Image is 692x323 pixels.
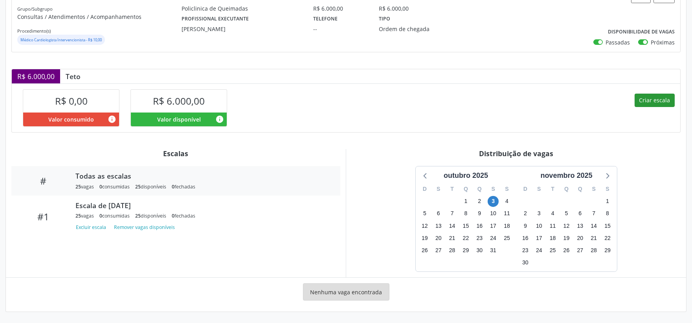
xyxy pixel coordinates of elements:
[182,25,302,33] div: [PERSON_NAME]
[500,183,514,195] div: S
[474,208,485,219] span: quinta-feira, 9 de outubro de 2025
[547,245,558,256] span: terça-feira, 25 de novembro de 2025
[172,212,174,219] span: 0
[17,13,182,21] p: Consultas / Atendimentos / Acompanhamentos
[534,245,545,256] span: segunda-feira, 24 de novembro de 2025
[20,37,102,42] small: Médico Cardiologista Intervencionista - R$ 10,00
[48,115,94,124] span: Valor consumido
[546,183,560,195] div: T
[313,4,368,13] div: R$ 6.000,00
[561,220,572,231] span: quarta-feira, 12 de novembro de 2025
[153,94,205,107] span: R$ 6.000,00
[75,172,329,180] div: Todas as escalas
[473,183,486,195] div: Q
[488,245,499,256] span: sexta-feira, 31 de outubro de 2025
[135,183,141,190] span: 25
[534,233,545,244] span: segunda-feira, 17 de novembro de 2025
[75,183,81,190] span: 25
[75,212,81,219] span: 25
[474,233,485,244] span: quinta-feira, 23 de outubro de 2025
[379,13,390,25] label: Tipo
[108,115,116,124] i: Valor consumido por agendamentos feitos para este serviço
[157,115,201,124] span: Valor disponível
[501,196,512,207] span: sábado, 4 de outubro de 2025
[488,220,499,231] span: sexta-feira, 17 de outubro de 2025
[433,245,444,256] span: segunda-feira, 27 de outubro de 2025
[608,26,675,38] label: Disponibilidade de vagas
[488,208,499,219] span: sexta-feira, 10 de outubro de 2025
[520,220,531,231] span: domingo, 9 de novembro de 2025
[561,233,572,244] span: quarta-feira, 19 de novembro de 2025
[519,183,532,195] div: D
[520,257,531,268] span: domingo, 30 de novembro de 2025
[520,245,531,256] span: domingo, 23 de novembro de 2025
[575,220,586,231] span: quinta-feira, 13 de novembro de 2025
[561,245,572,256] span: quarta-feira, 26 de novembro de 2025
[99,183,102,190] span: 0
[532,183,546,195] div: S
[602,196,613,207] span: sábado, 1 de novembro de 2025
[534,208,545,219] span: segunda-feira, 3 de novembro de 2025
[474,220,485,231] span: quinta-feira, 16 de outubro de 2025
[17,211,70,222] div: #1
[172,212,195,219] div: fechadas
[534,220,545,231] span: segunda-feira, 10 de novembro de 2025
[651,38,675,46] label: Próximas
[172,183,174,190] span: 0
[588,208,599,219] span: sexta-feira, 7 de novembro de 2025
[419,208,430,219] span: domingo, 5 de outubro de 2025
[419,245,430,256] span: domingo, 26 de outubro de 2025
[441,170,491,181] div: outubro 2025
[486,183,500,195] div: S
[445,183,459,195] div: T
[135,212,166,219] div: disponíveis
[303,283,389,301] div: Nenhuma vaga encontrada
[602,233,613,244] span: sábado, 22 de novembro de 2025
[606,38,630,46] label: Passadas
[460,245,471,256] span: quarta-feira, 29 de outubro de 2025
[17,6,53,12] small: Grupo/Subgrupo
[520,233,531,244] span: domingo, 16 de novembro de 2025
[313,13,338,25] label: Telefone
[111,222,178,233] button: Remover vagas disponíveis
[447,220,458,231] span: terça-feira, 14 de outubro de 2025
[501,220,512,231] span: sábado, 18 de outubro de 2025
[547,220,558,231] span: terça-feira, 11 de novembro de 2025
[601,183,615,195] div: S
[561,208,572,219] span: quarta-feira, 5 de novembro de 2025
[588,233,599,244] span: sexta-feira, 21 de novembro de 2025
[460,233,471,244] span: quarta-feira, 22 de outubro de 2025
[602,245,613,256] span: sábado, 29 de novembro de 2025
[447,208,458,219] span: terça-feira, 7 de outubro de 2025
[60,72,86,81] div: Teto
[75,201,329,210] div: Escala de [DATE]
[433,220,444,231] span: segunda-feira, 13 de outubro de 2025
[602,208,613,219] span: sábado, 8 de novembro de 2025
[488,233,499,244] span: sexta-feira, 24 de outubro de 2025
[99,183,130,190] div: consumidas
[215,115,224,124] i: Valor disponível para agendamentos feitos para este serviço
[635,94,675,107] button: Criar escala
[75,183,94,190] div: vagas
[588,245,599,256] span: sexta-feira, 28 de novembro de 2025
[547,208,558,219] span: terça-feira, 4 de novembro de 2025
[12,69,60,83] div: R$ 6.000,00
[379,4,409,13] div: R$ 6.000,00
[488,196,499,207] span: sexta-feira, 3 de outubro de 2025
[602,220,613,231] span: sábado, 15 de novembro de 2025
[474,245,485,256] span: quinta-feira, 30 de outubro de 2025
[560,183,573,195] div: Q
[172,183,195,190] div: fechadas
[520,208,531,219] span: domingo, 2 de novembro de 2025
[135,212,141,219] span: 25
[460,208,471,219] span: quarta-feira, 8 de outubro de 2025
[547,233,558,244] span: terça-feira, 18 de novembro de 2025
[75,212,94,219] div: vagas
[474,196,485,207] span: quinta-feira, 2 de outubro de 2025
[459,183,473,195] div: Q
[418,183,432,195] div: D
[433,233,444,244] span: segunda-feira, 20 de outubro de 2025
[575,208,586,219] span: quinta-feira, 6 de novembro de 2025
[447,245,458,256] span: terça-feira, 28 de outubro de 2025
[182,13,249,25] label: Profissional executante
